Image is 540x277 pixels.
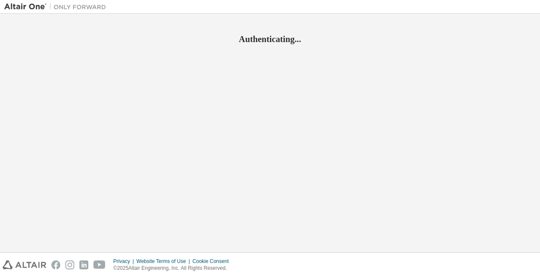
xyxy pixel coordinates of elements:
[113,265,234,272] p: © 2025 Altair Engineering, Inc. All Rights Reserved.
[65,260,74,269] img: instagram.svg
[113,258,136,265] div: Privacy
[192,258,233,265] div: Cookie Consent
[51,260,60,269] img: facebook.svg
[93,260,106,269] img: youtube.svg
[4,3,110,11] img: Altair One
[79,260,88,269] img: linkedin.svg
[136,258,192,265] div: Website Terms of Use
[4,34,536,45] h2: Authenticating...
[3,260,46,269] img: altair_logo.svg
